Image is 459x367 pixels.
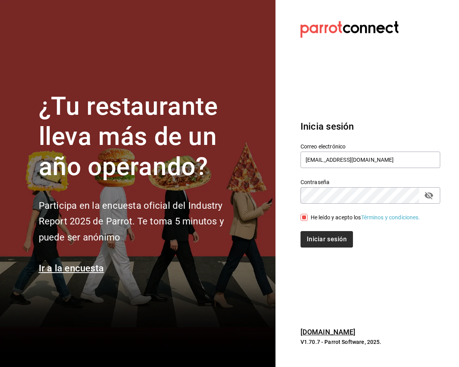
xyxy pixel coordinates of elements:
[39,263,104,274] a: Ir a la encuesta
[301,144,440,149] label: Correo electrónico
[301,328,356,336] a: [DOMAIN_NAME]
[311,213,420,222] div: He leído y acepto los
[39,92,250,182] h1: ¿Tu restaurante lleva más de un año operando?
[301,152,440,168] input: Ingresa tu correo electrónico
[361,214,420,221] a: Términos y condiciones.
[301,338,440,346] p: V1.70.7 - Parrot Software, 2025.
[301,231,353,248] button: Iniciar sesión
[301,179,440,185] label: Contraseña
[422,189,436,202] button: passwordField
[301,119,440,134] h3: Inicia sesión
[39,198,250,246] h2: Participa en la encuesta oficial del Industry Report 2025 de Parrot. Te toma 5 minutos y puede se...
